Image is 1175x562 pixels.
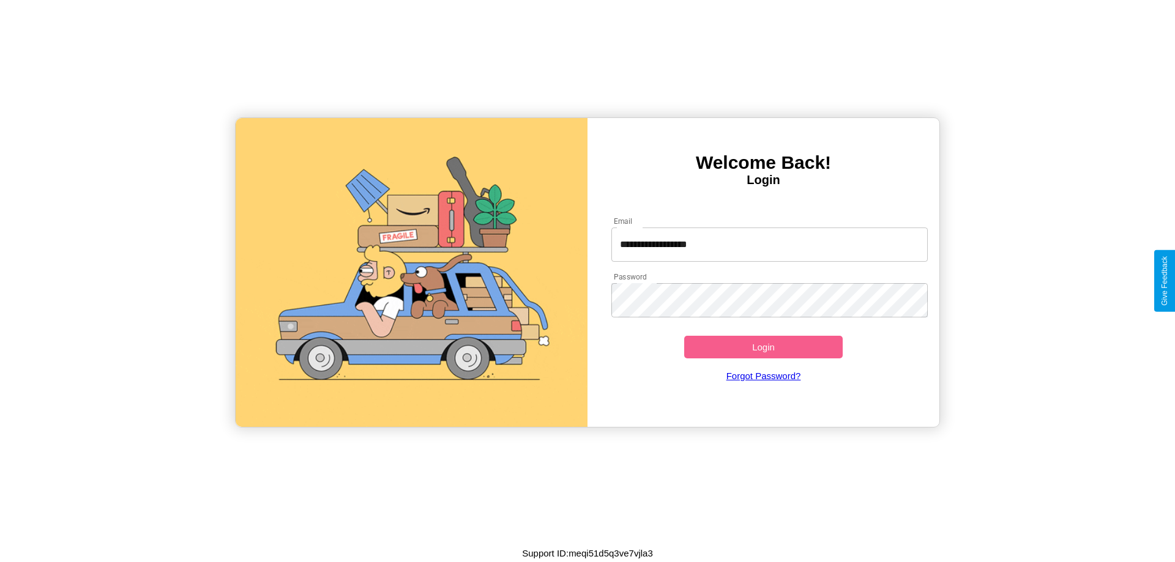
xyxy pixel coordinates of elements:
[614,216,633,226] label: Email
[522,545,652,561] p: Support ID: meqi51d5q3ve7vjla3
[614,272,646,282] label: Password
[605,358,922,393] a: Forgot Password?
[1160,256,1169,306] div: Give Feedback
[587,152,939,173] h3: Welcome Back!
[684,336,843,358] button: Login
[236,118,587,427] img: gif
[587,173,939,187] h4: Login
